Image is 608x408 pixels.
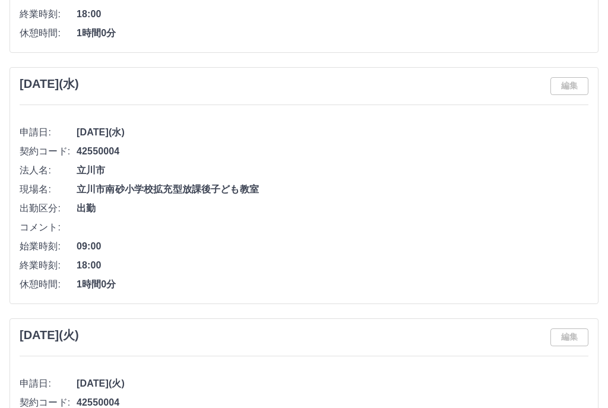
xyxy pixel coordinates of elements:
[77,27,588,41] span: 1時間0分
[20,27,77,41] span: 休憩時間:
[77,278,588,292] span: 1時間0分
[20,164,77,178] span: 法人名:
[77,164,588,178] span: 立川市
[20,259,77,273] span: 終業時刻:
[77,202,588,216] span: 出勤
[77,259,588,273] span: 18:00
[20,78,79,91] h3: [DATE](水)
[77,145,588,159] span: 42550004
[77,240,588,254] span: 09:00
[20,240,77,254] span: 始業時刻:
[20,329,79,343] h3: [DATE](火)
[20,278,77,292] span: 休憩時間:
[20,145,77,159] span: 契約コード:
[77,126,588,140] span: [DATE](水)
[20,221,77,235] span: コメント:
[20,377,77,391] span: 申請日:
[77,377,588,391] span: [DATE](火)
[77,8,588,22] span: 18:00
[20,202,77,216] span: 出勤区分:
[20,8,77,22] span: 終業時刻:
[77,183,588,197] span: 立川市南砂小学校拡充型放課後子ども教室
[20,183,77,197] span: 現場名:
[20,126,77,140] span: 申請日:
